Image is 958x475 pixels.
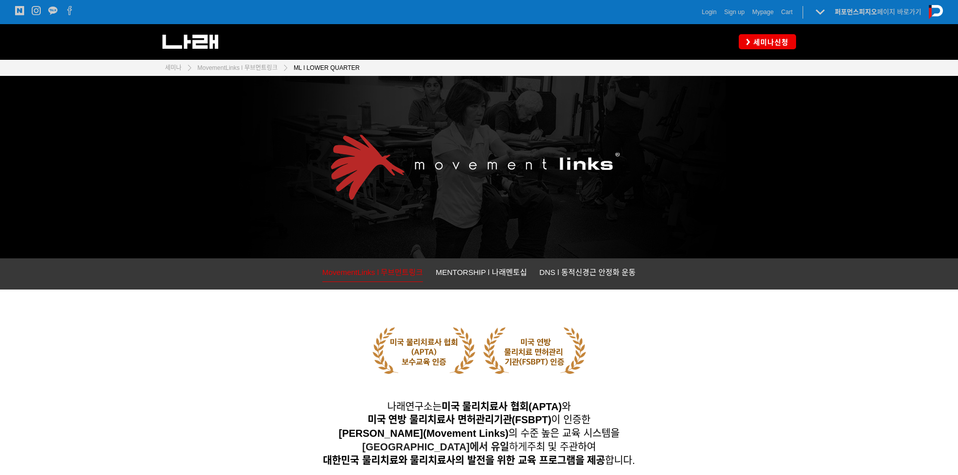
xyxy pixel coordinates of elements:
span: DNS l 동적신경근 안정화 운동 [540,268,636,276]
a: Login [702,7,717,17]
span: 합니다. [323,455,635,466]
strong: 대한민국 물리치료와 물리치료사의 발전을 위한 교육 프로그램을 제공 [323,455,605,466]
a: Sign up [724,7,745,17]
strong: 퍼포먼스피지오 [835,8,877,16]
strong: 미국 연방 물리치료사 면허관리기관(FSBPT) [368,414,552,425]
a: ML l LOWER QUARTER [289,63,360,73]
span: 의 수준 높은 교육 시스템을 [338,428,619,439]
a: MENTORSHIP l 나래멘토십 [436,266,527,281]
span: 나래연구소는 와 [387,401,571,412]
span: MENTORSHIP l 나래멘토십 [436,268,527,276]
strong: [GEOGRAPHIC_DATA]에서 유일 [362,441,508,452]
span: 이 인증한 [368,414,590,425]
a: MovementLinks l 무브먼트링크 [193,63,278,73]
img: 5cb643d1b3402.png [373,327,586,374]
span: 세미나신청 [750,37,789,47]
span: 세미나 [165,64,182,71]
strong: 미국 물리치료사 협회(APTA) [442,401,562,412]
strong: [PERSON_NAME](Movement Links) [338,428,508,439]
span: ML l LOWER QUARTER [294,64,360,71]
a: DNS l 동적신경근 안정화 운동 [540,266,636,281]
a: 세미나 [165,63,182,73]
a: MovementLinks l 무브먼트링크 [322,266,423,282]
span: MovementLinks l 무브먼트링크 [198,64,278,71]
a: 세미나신청 [739,34,796,49]
a: Cart [781,7,793,17]
span: 주최 및 주관하여 [527,441,596,452]
a: Mypage [752,7,774,17]
span: MovementLinks l 무브먼트링크 [322,268,423,276]
span: 하게 [338,414,619,452]
a: 퍼포먼스피지오페이지 바로가기 [835,8,921,16]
